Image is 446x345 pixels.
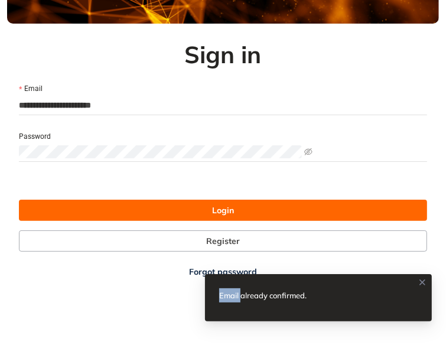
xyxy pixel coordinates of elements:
button: Forgot password [19,261,427,282]
label: Email [19,83,43,95]
input: Password [19,145,302,158]
button: Register [19,230,427,252]
span: eye-invisible [304,148,312,156]
h2: Sign in [19,40,427,69]
div: Email already confirmed. [219,288,321,302]
button: Login [19,200,427,221]
input: Email [19,96,427,114]
span: Forgot password [189,265,257,278]
label: Password [19,131,51,142]
span: Register [206,235,240,248]
span: Login [212,204,234,217]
